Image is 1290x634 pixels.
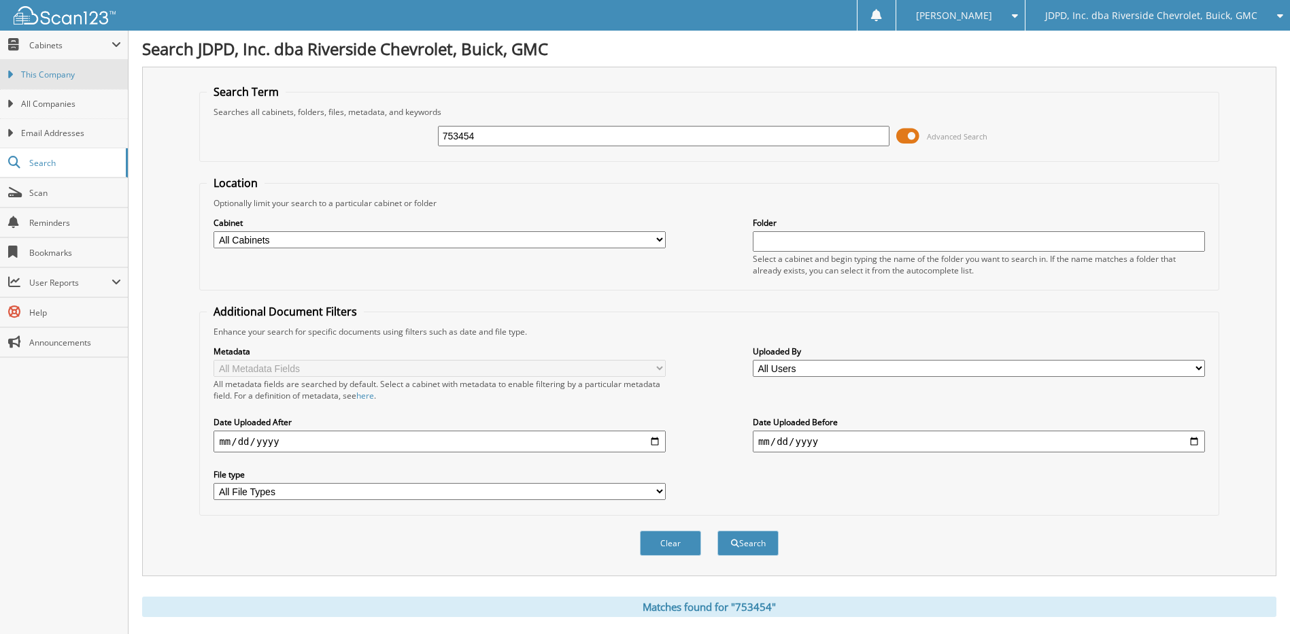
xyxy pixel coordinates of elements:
span: Advanced Search [927,131,987,141]
span: Help [29,307,121,318]
span: Scan [29,187,121,199]
div: Select a cabinet and begin typing the name of the folder you want to search in. If the name match... [753,253,1205,276]
span: Bookmarks [29,247,121,258]
span: All Companies [21,98,121,110]
h1: Search JDPD, Inc. dba Riverside Chevrolet, Buick, GMC [142,37,1276,60]
label: Metadata [214,346,666,357]
label: Uploaded By [753,346,1205,357]
div: Matches found for "753454" [142,597,1276,617]
label: Cabinet [214,217,666,229]
img: scan123-logo-white.svg [14,6,116,24]
label: Folder [753,217,1205,229]
legend: Search Term [207,84,286,99]
span: This Company [21,69,121,81]
a: here [356,390,374,401]
div: All metadata fields are searched by default. Select a cabinet with metadata to enable filtering b... [214,378,666,401]
legend: Location [207,176,265,190]
div: Searches all cabinets, folders, files, metadata, and keywords [207,106,1211,118]
span: Email Addresses [21,127,121,139]
button: Search [717,531,779,556]
button: Clear [640,531,701,556]
label: Date Uploaded After [214,416,666,428]
label: File type [214,469,666,480]
span: JDPD, Inc. dba Riverside Chevrolet, Buick, GMC [1045,12,1257,20]
div: Optionally limit your search to a particular cabinet or folder [207,197,1211,209]
span: Reminders [29,217,121,229]
iframe: Chat Widget [1222,569,1290,634]
div: Enhance your search for specific documents using filters such as date and file type. [207,326,1211,337]
label: Date Uploaded Before [753,416,1205,428]
span: Announcements [29,337,121,348]
input: end [753,431,1205,452]
input: start [214,431,666,452]
span: Cabinets [29,39,112,51]
span: User Reports [29,277,112,288]
span: Search [29,157,119,169]
span: [PERSON_NAME] [916,12,992,20]
legend: Additional Document Filters [207,304,364,319]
